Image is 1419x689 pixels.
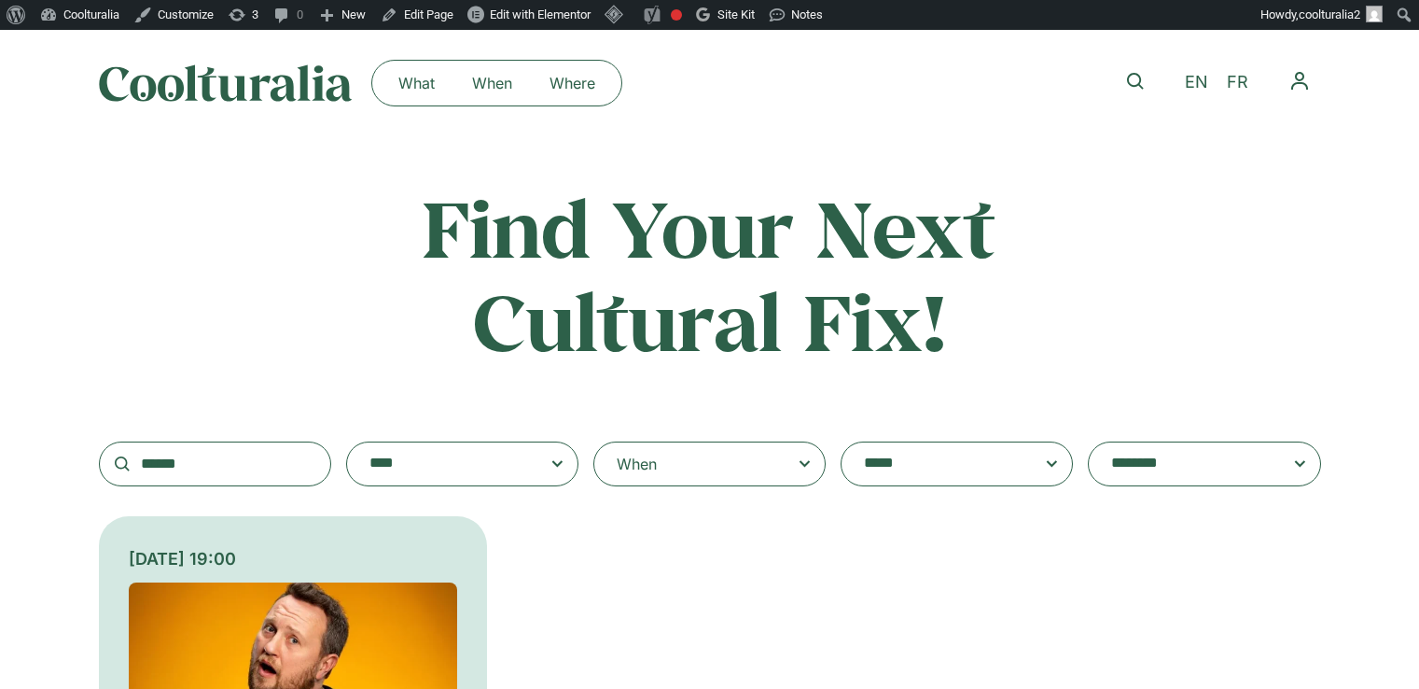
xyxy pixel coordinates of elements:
nav: Menu [1278,60,1321,103]
span: Edit with Elementor [490,7,591,21]
span: FR [1227,73,1248,92]
h2: Find Your Next Cultural Fix! [343,181,1077,367]
span: EN [1185,73,1208,92]
textarea: Search [864,451,1013,477]
div: Needs improvement [671,9,682,21]
div: [DATE] 19:00 [129,546,458,571]
a: Where [531,68,614,98]
textarea: Search [369,451,519,477]
a: What [380,68,453,98]
a: FR [1217,69,1258,96]
span: Site Kit [717,7,755,21]
a: EN [1176,69,1217,96]
span: coolturalia2 [1299,7,1360,21]
textarea: Search [1111,451,1260,477]
nav: Menu [380,68,614,98]
a: When [453,68,531,98]
div: When [617,453,657,475]
button: Menu Toggle [1278,60,1321,103]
